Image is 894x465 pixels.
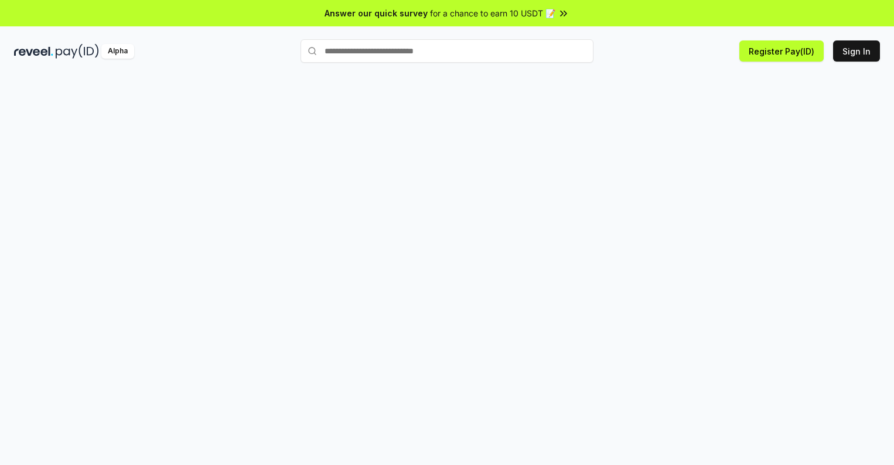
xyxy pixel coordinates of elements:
[56,44,99,59] img: pay_id
[14,44,53,59] img: reveel_dark
[833,40,880,62] button: Sign In
[739,40,824,62] button: Register Pay(ID)
[325,7,428,19] span: Answer our quick survey
[101,44,134,59] div: Alpha
[430,7,555,19] span: for a chance to earn 10 USDT 📝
